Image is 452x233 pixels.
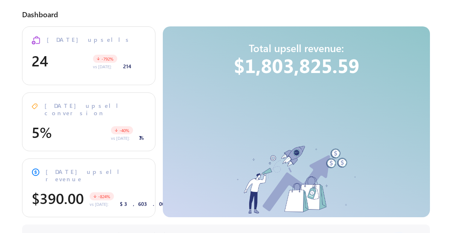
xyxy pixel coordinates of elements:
[98,193,110,199] span: -824 %
[22,10,58,18] h2: Dashboard
[32,189,84,208] span: $390.00
[32,123,86,142] span: 5%
[44,102,146,117] span: [DATE] upsell conversion
[90,201,109,207] small: vs [DATE]:
[47,36,132,43] span: [DATE] upsells
[101,56,114,62] span: -792 %
[139,134,146,141] span: 7%
[46,168,146,183] span: [DATE] upsell revenue
[32,51,86,70] span: 24
[111,135,130,141] small: vs [DATE]:
[234,54,359,76] span: $1,803,825.59
[234,41,359,54] h2: Total upsell revenue:
[119,127,129,133] span: -40 %
[123,63,146,70] span: 214
[120,200,165,207] span: $3,603.00
[93,63,112,69] small: vs [DATE]:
